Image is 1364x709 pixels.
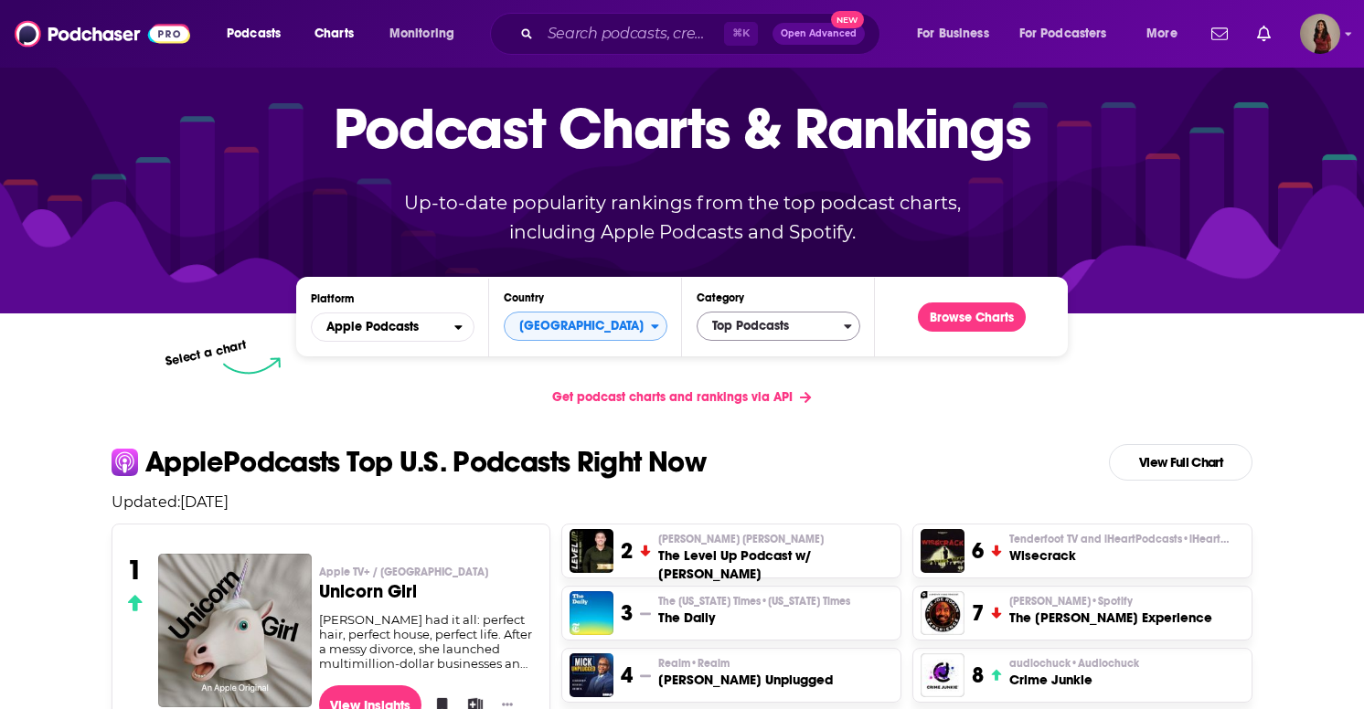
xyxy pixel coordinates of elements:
h3: 7 [972,599,984,627]
div: [PERSON_NAME] had it all: perfect hair, perfect house, perfect life. After a messy divorce, she l... [319,612,536,671]
h3: 3 [621,599,633,627]
span: Open Advanced [781,29,857,38]
span: Apple Podcasts [326,321,419,333]
a: View Full Chart [1109,444,1252,481]
p: Apple TV+ / Seven Hills [319,565,536,579]
span: • Realm [690,657,730,670]
span: Apple TV+ / [GEOGRAPHIC_DATA] [319,565,488,579]
span: For Podcasters [1019,21,1107,47]
a: Get podcast charts and rankings via API [538,375,826,419]
span: Monitoring [389,21,454,47]
button: open menu [1134,19,1200,48]
span: More [1146,21,1178,47]
span: Tenderfoot TV and iHeartPodcasts [1009,532,1229,546]
span: Logged in as akanksha36648 [1300,14,1340,54]
a: Show notifications dropdown [1204,18,1235,49]
div: Search podcasts, credits, & more... [507,13,898,55]
img: Wisecrack [921,529,964,573]
button: open menu [1007,19,1134,48]
a: Unicorn Girl [158,554,312,707]
p: Up-to-date popularity rankings from the top podcast charts, including Apple Podcasts and Spotify. [368,188,996,247]
span: The [US_STATE] Times [658,594,850,608]
span: • [US_STATE] Times [761,595,850,608]
span: [PERSON_NAME] [PERSON_NAME] [658,532,824,546]
span: [PERSON_NAME] [1009,594,1133,608]
span: For Business [917,21,989,47]
span: New [831,11,864,28]
img: The Daily [570,591,613,635]
img: select arrow [223,357,281,375]
img: The Level Up Podcast w/ Paul Alex [570,529,613,573]
a: Charts [303,19,365,48]
span: audiochuck [1009,656,1139,671]
p: Paul Alex Espinoza [658,532,893,546]
a: [PERSON_NAME] [PERSON_NAME]The Level Up Podcast w/ [PERSON_NAME] [658,532,893,583]
p: Tenderfoot TV and iHeartPodcasts • iHeartRadio [1009,532,1229,546]
a: Unicorn Girl [158,554,312,706]
button: Show profile menu [1300,14,1340,54]
button: Open AdvancedNew [773,23,865,45]
button: open menu [311,312,474,342]
h3: 1 [127,554,143,587]
p: audiochuck • Audiochuck [1009,656,1139,671]
img: The Joe Rogan Experience [921,591,964,635]
input: Search podcasts, credits, & more... [540,19,724,48]
span: • Audiochuck [1071,657,1139,670]
span: Top Podcasts [698,311,844,342]
h3: 6 [972,537,984,565]
h2: Platforms [311,312,474,342]
img: Crime Junkie [921,653,964,697]
img: apple Icon [112,449,138,475]
span: Charts [314,21,354,47]
p: Apple Podcasts Top U.S. Podcasts Right Now [145,448,706,477]
a: audiochuck•AudiochuckCrime Junkie [1009,656,1139,689]
span: • iHeartRadio [1182,533,1251,545]
img: Podchaser - Follow, Share and Rate Podcasts [15,16,190,51]
h3: 4 [621,661,633,689]
h3: The Level Up Podcast w/ [PERSON_NAME] [658,546,893,583]
button: Countries [504,312,667,341]
span: ⌘ K [724,22,758,46]
a: Realm•Realm[PERSON_NAME] Unplugged [658,656,833,689]
h3: 2 [621,537,633,565]
span: • Spotify [1091,595,1133,608]
h3: The [PERSON_NAME] Experience [1009,608,1212,627]
span: Podcasts [227,21,281,47]
span: Realm [658,656,730,671]
p: Select a chart [164,337,248,369]
img: Mick Unplugged [570,653,613,697]
h3: The Daily [658,608,850,627]
h3: Unicorn Girl [319,583,536,601]
p: Podcast Charts & Rankings [334,69,1031,187]
img: User Profile [1300,14,1340,54]
span: [GEOGRAPHIC_DATA] [505,311,651,342]
button: Browse Charts [918,302,1026,332]
h3: [PERSON_NAME] Unplugged [658,671,833,689]
p: The New York Times • New York Times [658,594,850,608]
button: Categories [697,312,860,341]
h3: Wisecrack [1009,546,1229,565]
p: Joe Rogan • Spotify [1009,594,1212,608]
button: open menu [904,19,1012,48]
button: open menu [377,19,478,48]
button: open menu [214,19,304,48]
p: Updated: [DATE] [97,493,1267,511]
h3: Crime Junkie [1009,671,1139,689]
a: [PERSON_NAME]•SpotifyThe [PERSON_NAME] Experience [1009,594,1212,627]
a: Tenderfoot TV and iHeartPodcasts•iHeartRadioWisecrack [1009,532,1229,565]
a: The [US_STATE] Times•[US_STATE] TimesThe Daily [658,594,850,627]
p: Realm • Realm [658,656,833,671]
